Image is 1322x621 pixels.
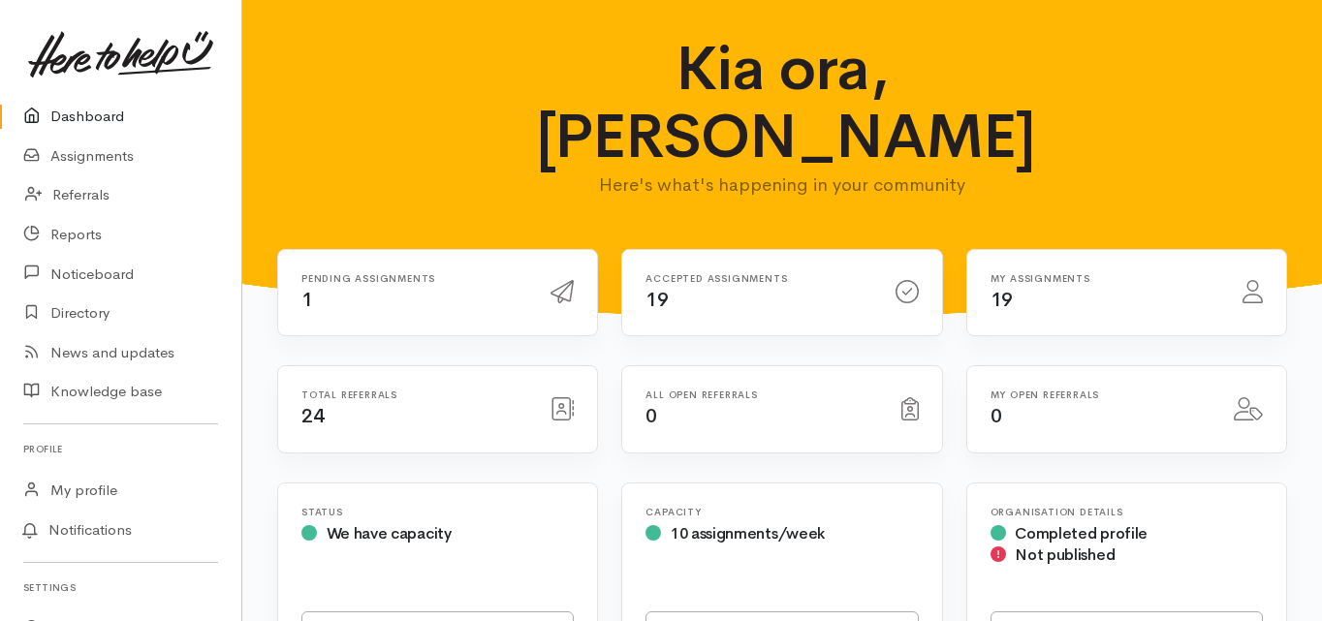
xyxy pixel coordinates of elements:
[671,523,825,543] span: 10 assignments/week
[645,389,877,400] h6: All open referrals
[1015,523,1148,543] span: Completed profile
[536,171,1029,199] p: Here's what's happening in your community
[301,288,313,312] span: 1
[23,574,218,601] h6: Settings
[301,273,527,284] h6: Pending assignments
[645,404,657,428] span: 0
[991,507,1263,517] h6: Organisation Details
[991,404,1002,428] span: 0
[991,389,1211,400] h6: My open referrals
[991,288,1013,312] span: 19
[301,389,527,400] h6: Total referrals
[1015,544,1115,565] span: Not published
[991,273,1219,284] h6: My assignments
[645,507,918,517] h6: Capacity
[301,404,324,428] span: 24
[536,35,1029,171] h1: Kia ora, [PERSON_NAME]
[301,507,574,517] h6: Status
[327,523,452,543] span: We have capacity
[645,273,871,284] h6: Accepted assignments
[645,288,668,312] span: 19
[23,436,218,462] h6: Profile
